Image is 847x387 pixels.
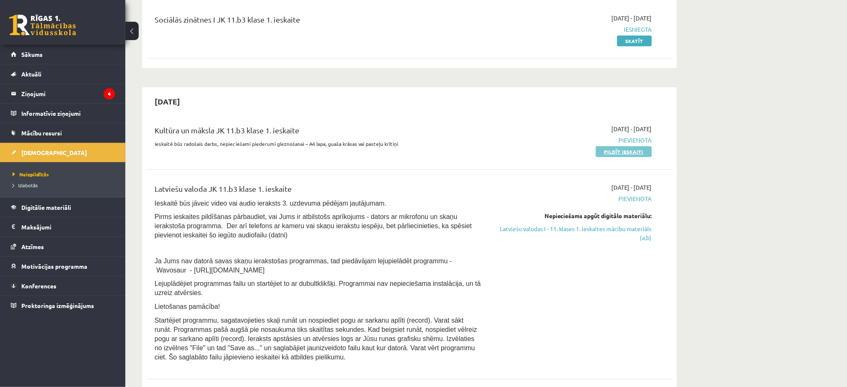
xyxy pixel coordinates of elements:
[612,14,652,23] span: [DATE] - [DATE]
[21,302,94,309] span: Proktoringa izmēģinājums
[617,36,652,46] a: Skatīt
[11,276,115,295] a: Konferences
[21,84,115,103] legend: Ziņojumi
[11,217,115,237] a: Maksājumi
[11,198,115,217] a: Digitālie materiāli
[21,204,71,211] span: Digitālie materiāli
[155,317,477,361] span: Startējiet programmu, sagatavojieties skaļi runāt un nospiediet pogu ar sarkanu aplīti (record). ...
[494,211,652,220] div: Nepieciešams apgūt digitālo materiālu:
[155,303,220,310] span: Lietošanas pamācība!
[21,104,115,123] legend: Informatīvie ziņojumi
[21,282,56,290] span: Konferences
[155,257,452,274] span: Ja Jums nav datorā savas skaņu ierakstošas programmas, tad piedāvājam lejupielādēt programmu - Wa...
[21,149,87,156] span: [DEMOGRAPHIC_DATA]
[11,123,115,143] a: Mācību resursi
[155,213,472,239] span: Pirms ieskaites pildīšanas pārbaudiet, vai Jums ir atbilstošs aprīkojums - dators ar mikrofonu un...
[13,171,117,178] a: Neizpildītās
[21,217,115,237] legend: Maksājumi
[11,296,115,315] a: Proktoringa izmēģinājums
[596,146,652,157] a: Pildīt ieskaiti
[11,45,115,64] a: Sākums
[494,25,652,34] span: Iesniegta
[494,136,652,145] span: Pievienota
[21,70,41,78] span: Aktuāli
[612,183,652,192] span: [DATE] - [DATE]
[11,64,115,84] a: Aktuāli
[155,183,482,199] div: Latviešu valoda JK 11.b3 klase 1. ieskaite
[11,143,115,162] a: [DEMOGRAPHIC_DATA]
[155,140,482,148] p: Ieskaitē būs radošais darbs, nepieciešami piederumi gleznošanai – A4 lapa, guaša krāsas vai paste...
[21,129,62,137] span: Mācību resursi
[13,181,117,189] a: Izlabotās
[11,237,115,256] a: Atzīmes
[494,224,652,242] a: Latviešu valodas I - 11. klases 1. ieskaites mācību materiāls (a,b)
[155,14,482,29] div: Sociālās zinātnes I JK 11.b3 klase 1. ieskaite
[11,84,115,103] a: Ziņojumi4
[9,15,76,36] a: Rīgas 1. Tālmācības vidusskola
[155,125,482,140] div: Kultūra un māksla JK 11.b3 klase 1. ieskaite
[21,51,43,58] span: Sākums
[21,262,87,270] span: Motivācijas programma
[13,182,38,188] span: Izlabotās
[11,104,115,123] a: Informatīvie ziņojumi
[612,125,652,133] span: [DATE] - [DATE]
[104,88,115,99] i: 4
[494,194,652,203] span: Pievienota
[155,200,387,207] span: Ieskaitē būs jāveic video vai audio ieraksts 3. uzdevuma pēdējam jautājumam.
[155,280,481,296] span: Lejuplādējiet programmas failu un startējiet to ar dubultklikšķi. Programmai nav nepieciešama ins...
[13,171,49,178] span: Neizpildītās
[146,92,188,111] h2: [DATE]
[21,243,44,250] span: Atzīmes
[11,257,115,276] a: Motivācijas programma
